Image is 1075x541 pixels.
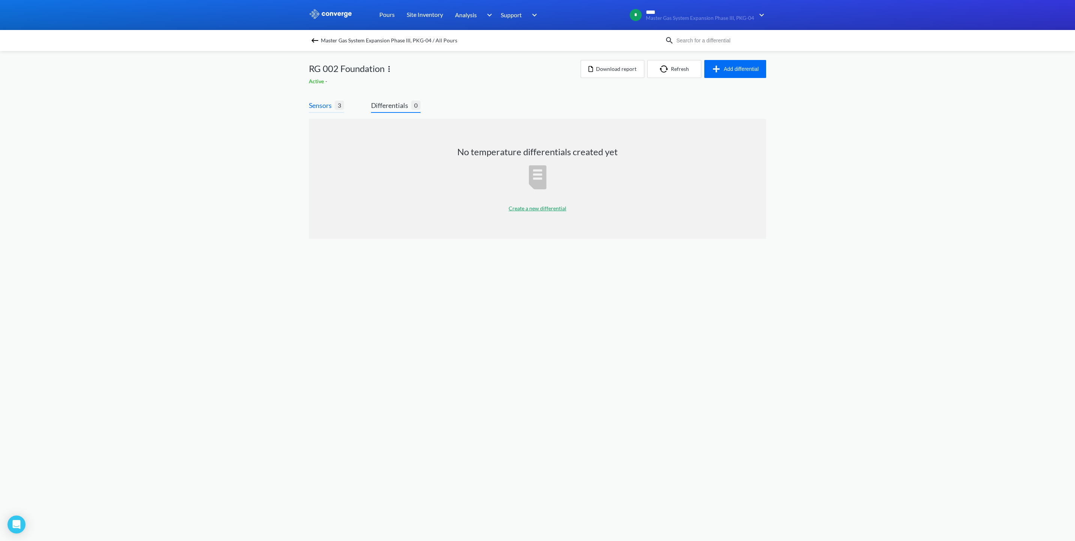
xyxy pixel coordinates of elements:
span: Differentials [371,100,411,111]
img: downArrow.svg [482,10,494,19]
img: icon-refresh.svg [660,65,671,73]
button: Download report [581,60,644,78]
p: Create a new differential [509,204,566,213]
span: Sensors [309,100,335,111]
span: RG 002 Foundation [309,61,385,76]
span: Master Gas System Expansion Phase III, PKG-04 / All Pours [321,35,457,46]
img: more.svg [385,64,394,73]
img: logo_ewhite.svg [309,9,352,19]
span: Analysis [455,10,477,19]
img: downArrow.svg [527,10,539,19]
span: 0 [411,100,421,110]
span: Master Gas System Expansion Phase III, PKG-04 [646,15,754,21]
img: icon-plus.svg [712,64,724,73]
img: downArrow.svg [754,10,766,19]
button: Refresh [647,60,701,78]
span: - [325,78,329,84]
img: icon-search.svg [665,36,674,45]
img: icon-file.svg [588,66,593,72]
span: Support [501,10,522,19]
img: report-icon.svg [529,165,546,189]
div: Open Intercom Messenger [7,516,25,534]
h1: No temperature differentials created yet [457,146,618,158]
input: Search for a differential [674,36,765,45]
span: 3 [335,100,344,110]
span: Active [309,78,325,84]
button: Add differential [704,60,766,78]
img: backspace.svg [310,36,319,45]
